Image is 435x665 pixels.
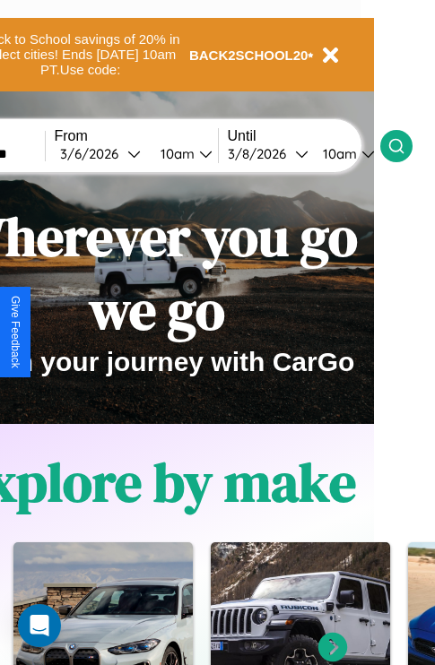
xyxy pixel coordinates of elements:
b: BACK2SCHOOL20 [189,47,309,63]
div: 10am [152,145,199,162]
div: 3 / 6 / 2026 [60,145,127,162]
div: Give Feedback [9,296,22,368]
button: 10am [146,144,218,163]
button: 3/6/2026 [55,144,146,163]
div: 10am [314,145,361,162]
div: 3 / 8 / 2026 [228,145,295,162]
div: Open Intercom Messenger [18,604,61,647]
label: From [55,128,218,144]
button: 10am [309,144,380,163]
label: Until [228,128,380,144]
